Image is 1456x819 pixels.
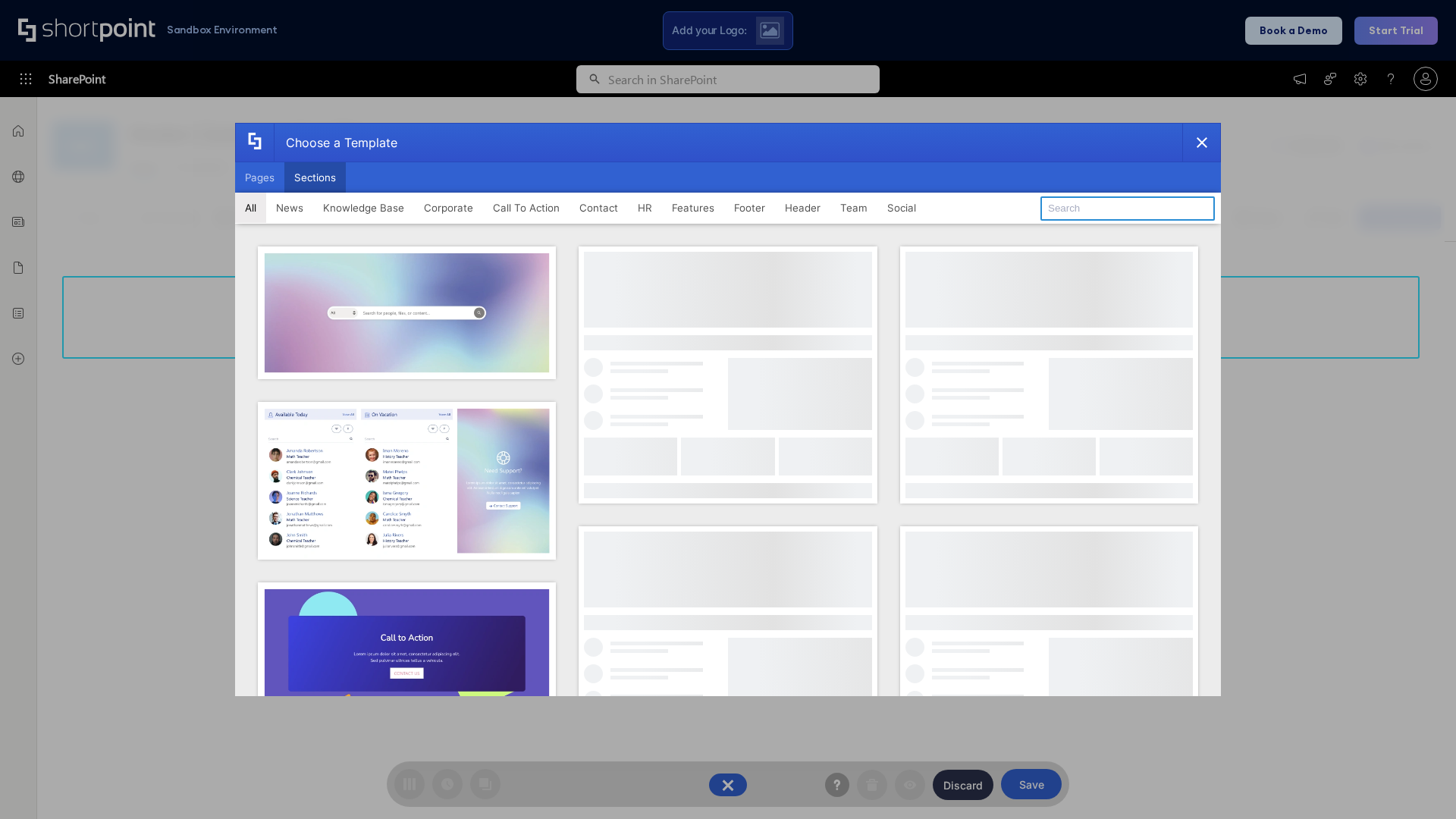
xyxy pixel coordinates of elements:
button: All [235,193,266,223]
button: Sections [284,162,346,193]
button: News [266,193,313,223]
button: Contact [570,193,628,223]
button: Call To Action [483,193,570,223]
div: template selector [235,123,1221,696]
button: Corporate [414,193,483,223]
button: HR [628,193,662,223]
iframe: Chat Widget [1380,746,1456,819]
button: Knowledge Base [313,193,414,223]
input: Search [1040,196,1215,221]
div: Choose a Template [274,124,397,162]
button: Social [877,193,926,223]
button: Footer [724,193,775,223]
button: Header [775,193,830,223]
button: Pages [235,162,284,193]
button: Team [830,193,877,223]
button: Features [662,193,724,223]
